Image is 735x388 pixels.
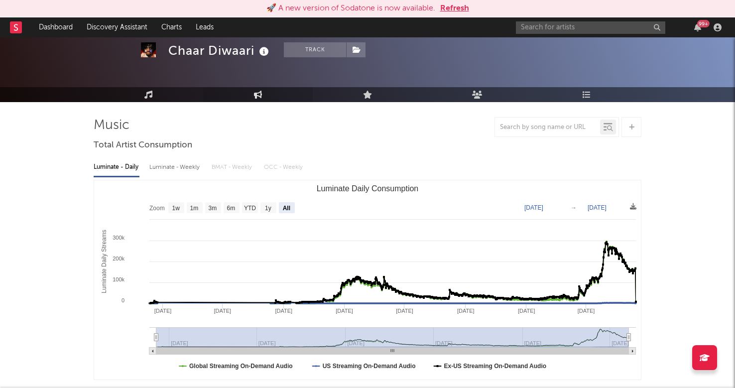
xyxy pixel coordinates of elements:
text: 1m [190,205,199,212]
text: 0 [122,297,124,303]
text: Luminate Daily Streams [101,230,108,293]
text: [DATE] [578,308,595,314]
a: Discovery Assistant [80,17,154,37]
text: [DATE] [588,204,607,211]
div: 99 + [697,20,710,27]
text: 100k [113,276,124,282]
text: [DATE] [457,308,475,314]
text: [DATE] [518,308,535,314]
text: [DATE] [336,308,353,314]
text: YTD [244,205,256,212]
input: Search by song name or URL [495,124,600,131]
a: Leads [189,17,221,37]
div: Luminate - Weekly [149,159,202,176]
text: Global Streaming On-Demand Audio [189,363,293,370]
text: [DATE] [396,308,413,314]
text: [DATE] [154,308,172,314]
text: Zoom [149,205,165,212]
svg: Luminate Daily Consumption [94,180,641,380]
text: 300k [113,235,124,241]
span: Total Artist Consumption [94,139,192,151]
text: [DATE] [275,308,292,314]
text: 6m [227,205,236,212]
text: [DATE] [524,204,543,211]
div: Luminate - Daily [94,159,139,176]
button: Track [284,42,346,57]
text: 200k [113,256,124,261]
text: [DATE] [214,308,232,314]
text: All [283,205,290,212]
text: Ex-US Streaming On-Demand Audio [444,363,547,370]
text: → [571,204,577,211]
text: 1w [172,205,180,212]
div: 🚀 A new version of Sodatone is now available. [266,2,435,14]
input: Search for artists [516,21,665,34]
button: 99+ [694,23,701,31]
text: 1y [265,205,271,212]
text: Luminate Daily Consumption [317,184,419,193]
a: Dashboard [32,17,80,37]
button: Refresh [440,2,469,14]
div: Chaar Diwaari [168,42,271,59]
a: Charts [154,17,189,37]
text: US Streaming On-Demand Audio [323,363,416,370]
text: 3m [209,205,217,212]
